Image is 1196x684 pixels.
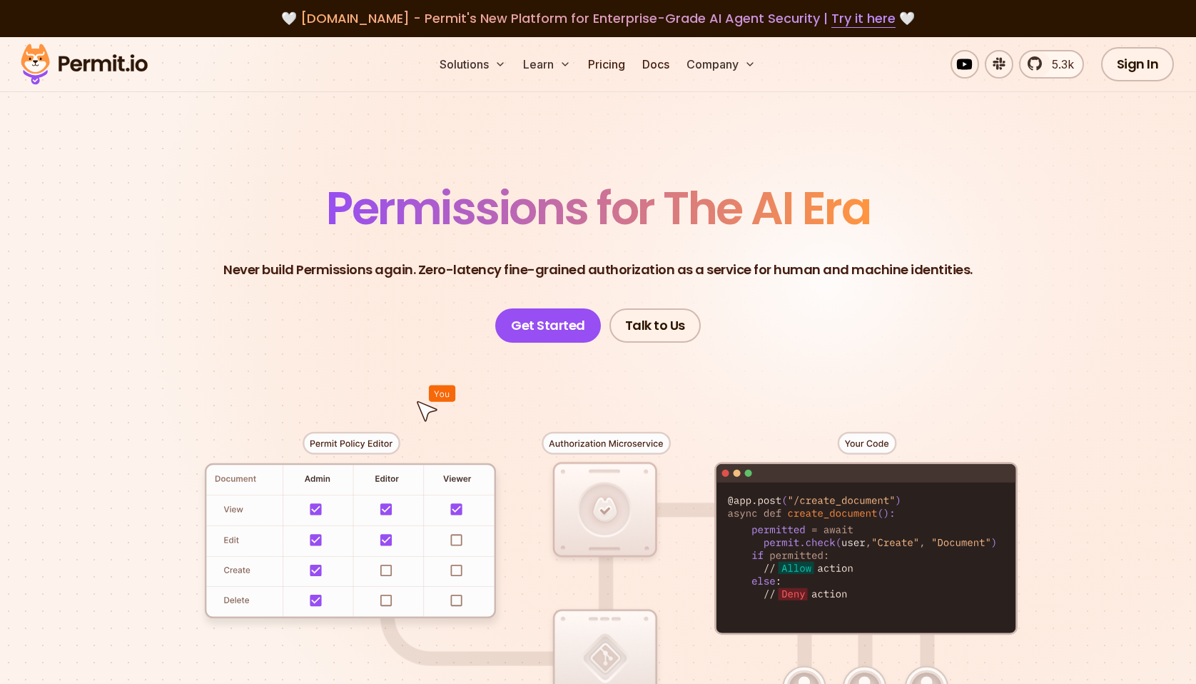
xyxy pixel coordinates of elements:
span: 5.3k [1043,56,1074,73]
span: [DOMAIN_NAME] - Permit's New Platform for Enterprise-Grade AI Agent Security | [300,9,896,27]
button: Company [681,50,761,79]
button: Learn [517,50,577,79]
a: Docs [637,50,675,79]
a: Pricing [582,50,631,79]
button: Solutions [434,50,512,79]
a: Sign In [1101,47,1175,81]
div: 🤍 🤍 [34,9,1162,29]
img: Permit logo [14,40,154,89]
a: Get Started [495,308,601,343]
a: 5.3k [1019,50,1084,79]
a: Talk to Us [609,308,701,343]
span: Permissions for The AI Era [326,176,870,240]
p: Never build Permissions again. Zero-latency fine-grained authorization as a service for human and... [223,260,973,280]
a: Try it here [831,9,896,28]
